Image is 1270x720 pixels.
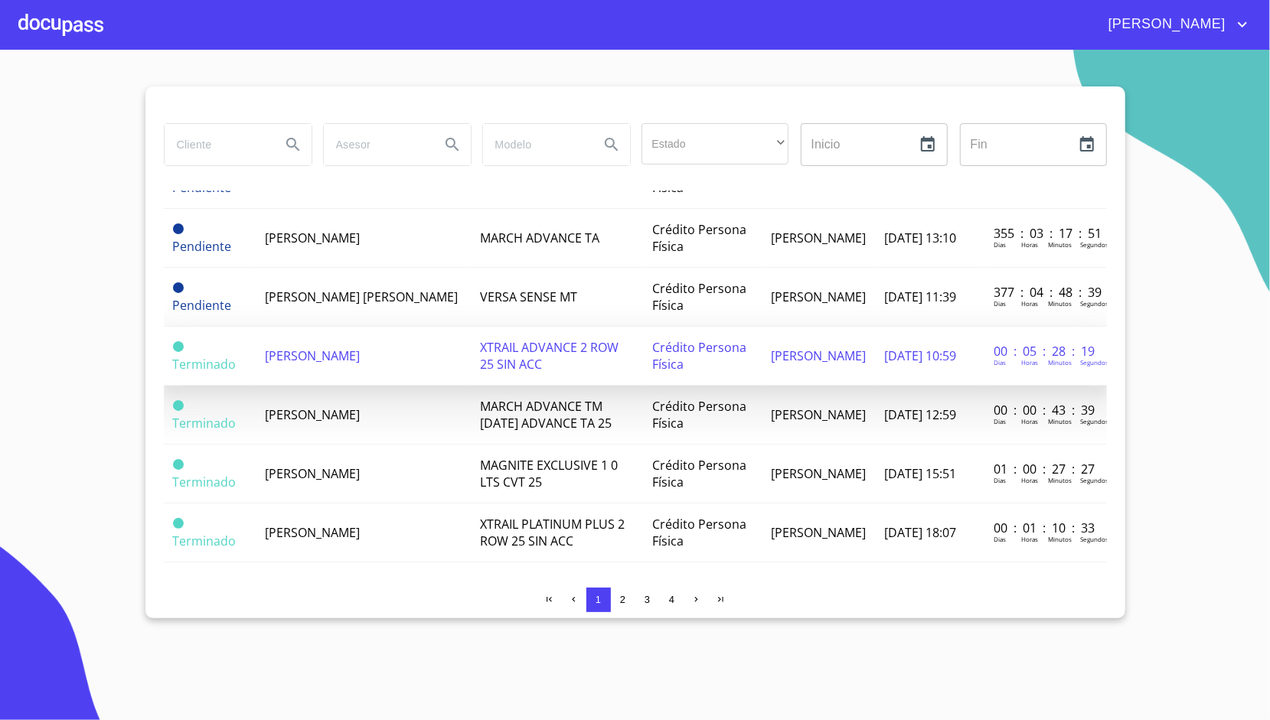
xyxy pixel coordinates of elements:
button: account of current user [1097,12,1252,37]
p: Minutos [1048,240,1072,249]
div: ​ [642,123,788,165]
span: [PERSON_NAME] [265,406,360,423]
p: 01 : 00 : 27 : 27 [994,461,1097,477]
span: Crédito Persona Física [653,457,747,490]
span: [PERSON_NAME] [265,347,360,364]
button: Search [593,126,630,163]
span: 4 [669,594,674,605]
p: Horas [1021,535,1038,543]
p: Minutos [1048,417,1072,425]
p: Dias [994,417,1006,425]
p: Segundos [1080,417,1108,425]
span: [DATE] 15:51 [885,465,957,482]
p: Horas [1021,417,1038,425]
button: 2 [611,588,635,612]
span: XTRAIL ADVANCE 2 ROW 25 SIN ACC [480,339,619,373]
span: Terminado [173,415,237,432]
button: Search [275,126,312,163]
span: [DATE] 11:39 [885,288,957,305]
span: [PERSON_NAME] GUADALAJARA [PERSON_NAME] [265,575,446,608]
span: [PERSON_NAME] [772,406,867,423]
span: 3 [645,594,650,605]
input: search [324,124,428,165]
p: Minutos [1048,299,1072,308]
span: Crédito Persona Física [653,398,747,432]
span: Terminado [173,474,237,490]
span: [PERSON_NAME] [265,230,360,246]
span: MARCH ADVANCE TA [480,230,599,246]
p: Minutos [1048,476,1072,484]
span: MARCH ADVANCE TM [DATE] ADVANCE TA 25 [480,398,612,432]
span: Terminado [173,341,184,352]
p: Dias [994,535,1006,543]
span: [PERSON_NAME] [PERSON_NAME] [265,288,458,305]
span: [PERSON_NAME] [772,288,867,305]
p: Horas [1021,476,1038,484]
p: Horas [1021,240,1038,249]
span: Crédito Persona Física [653,516,747,549]
p: Segundos [1080,240,1108,249]
p: Segundos [1080,299,1108,308]
span: MAGNITE EXCLUSIVE 1 0 LTS CVT 25 [480,457,618,490]
span: SENTRA SR MIDNIGHT EDITION BI TONO [480,575,606,608]
button: 3 [635,588,660,612]
p: Dias [994,358,1006,367]
span: Terminado [173,356,237,373]
span: Pendiente [173,223,184,234]
p: Horas [1021,358,1038,367]
span: VERSA SENSE MT [480,288,577,305]
p: Segundos [1080,476,1108,484]
span: 2 [620,594,625,605]
span: Crédito Persona Física [653,339,747,373]
button: 1 [586,588,611,612]
span: Terminado [173,533,237,549]
span: [PERSON_NAME] [772,465,867,482]
span: Pendiente [173,282,184,293]
span: Crédito Persona Física [653,280,747,314]
span: [DATE] 10:59 [885,347,957,364]
span: Terminado [173,400,184,411]
input: search [483,124,587,165]
p: Dias [994,240,1006,249]
span: [DATE] 18:07 [885,524,957,541]
span: XTRAIL PLATINUM PLUS 2 ROW 25 SIN ACC [480,516,625,549]
p: Dias [994,299,1006,308]
p: Minutos [1048,535,1072,543]
span: [PERSON_NAME] [265,465,360,482]
span: [PERSON_NAME] [265,524,360,541]
span: Terminado [173,518,184,529]
span: Crédito Persona Física [653,221,747,255]
p: Horas [1021,299,1038,308]
p: 00 : 05 : 28 : 19 [994,343,1097,360]
p: 00 : 01 : 10 : 33 [994,520,1097,536]
span: [DATE] 12:59 [885,406,957,423]
button: 4 [660,588,684,612]
span: Pendiente [173,238,232,255]
span: 1 [596,594,601,605]
input: search [165,124,269,165]
span: Terminado [173,459,184,470]
span: Pendiente [173,297,232,314]
p: Segundos [1080,358,1108,367]
span: [DATE] 13:10 [885,230,957,246]
p: Minutos [1048,358,1072,367]
span: [PERSON_NAME] [772,230,867,246]
span: [PERSON_NAME] [772,347,867,364]
p: 377 : 04 : 48 : 39 [994,284,1097,301]
button: Search [434,126,471,163]
p: Segundos [1080,535,1108,543]
p: Dias [994,476,1006,484]
p: 00 : 00 : 43 : 39 [994,402,1097,419]
span: [PERSON_NAME] [1097,12,1233,37]
span: [PERSON_NAME] [772,524,867,541]
p: 355 : 03 : 17 : 51 [994,225,1097,242]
